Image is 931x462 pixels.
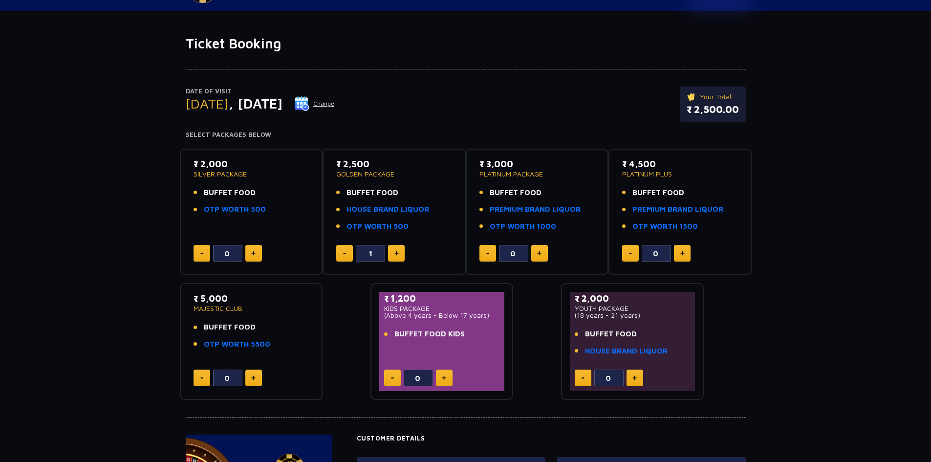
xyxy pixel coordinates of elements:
span: , [DATE] [229,95,282,111]
img: minus [582,377,585,379]
p: PLATINUM PLUS [622,171,738,177]
img: plus [442,375,446,380]
h1: Ticket Booking [186,35,746,52]
a: HOUSE BRAND LIQUOR [585,346,668,357]
p: (18 years - 21 years) [575,312,691,319]
img: minus [391,377,394,379]
img: minus [486,253,489,254]
span: BUFFET FOOD [585,329,637,340]
a: PREMIUM BRAND LIQUOR [490,204,581,215]
img: minus [200,377,203,379]
a: OTP WORTH 5500 [204,339,270,350]
p: KIDS PACKAGE [384,305,500,312]
span: BUFFET FOOD [204,322,256,333]
p: ₹ 4,500 [622,157,738,171]
h4: Customer Details [357,435,746,442]
p: YOUTH PACKAGE [575,305,691,312]
span: BUFFET FOOD [346,187,398,198]
p: ₹ 2,500 [336,157,452,171]
img: plus [537,251,541,256]
p: ₹ 2,000 [194,157,309,171]
p: ₹ 5,000 [194,292,309,305]
img: plus [394,251,399,256]
img: plus [251,375,256,380]
img: plus [632,375,637,380]
button: Change [294,96,335,111]
p: ₹ 1,200 [384,292,500,305]
p: ₹ 3,000 [479,157,595,171]
span: BUFFET FOOD [490,187,541,198]
a: OTP WORTH 500 [204,204,266,215]
img: plus [251,251,256,256]
a: HOUSE BRAND LIQUOR [346,204,429,215]
a: OTP WORTH 500 [346,221,409,232]
span: BUFFET FOOD KIDS [394,329,465,340]
p: MAJESTIC CLUB [194,305,309,312]
p: GOLDEN PACKAGE [336,171,452,177]
a: OTP WORTH 1500 [632,221,698,232]
h4: Select Packages Below [186,131,746,139]
img: plus [680,251,685,256]
p: PLATINUM PACKAGE [479,171,595,177]
span: BUFFET FOOD [632,187,684,198]
p: (Above 4 years - Below 17 years) [384,312,500,319]
img: ticket [687,91,697,102]
a: OTP WORTH 1000 [490,221,556,232]
p: Date of Visit [186,87,335,96]
p: SILVER PACKAGE [194,171,309,177]
p: ₹ 2,000 [575,292,691,305]
img: minus [343,253,346,254]
a: PREMIUM BRAND LIQUOR [632,204,723,215]
img: minus [200,253,203,254]
span: BUFFET FOOD [204,187,256,198]
p: ₹ 2,500.00 [687,102,739,117]
span: [DATE] [186,95,229,111]
p: Your Total [687,91,739,102]
img: minus [629,253,632,254]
